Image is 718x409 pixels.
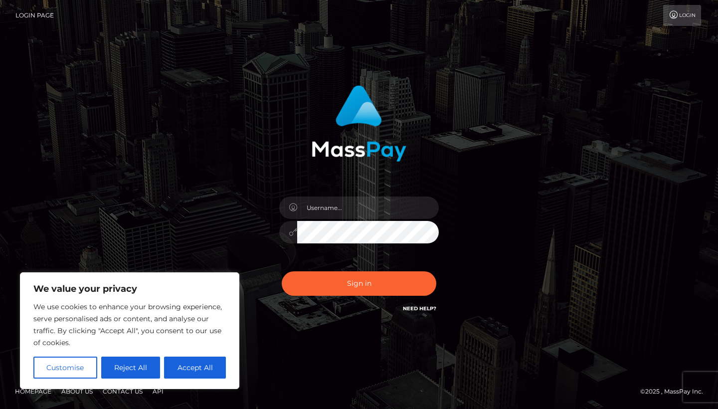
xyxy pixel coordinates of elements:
[15,5,54,26] a: Login Page
[99,384,147,399] a: Contact Us
[640,386,711,397] div: © 2025 , MassPay Inc.
[20,272,239,389] div: We value your privacy
[11,384,55,399] a: Homepage
[149,384,168,399] a: API
[33,357,97,379] button: Customise
[663,5,701,26] a: Login
[101,357,161,379] button: Reject All
[164,357,226,379] button: Accept All
[33,301,226,349] p: We use cookies to enhance your browsing experience, serve personalised ads or content, and analys...
[403,305,436,312] a: Need Help?
[57,384,97,399] a: About Us
[282,271,436,296] button: Sign in
[297,197,439,219] input: Username...
[312,85,406,162] img: MassPay Login
[33,283,226,295] p: We value your privacy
